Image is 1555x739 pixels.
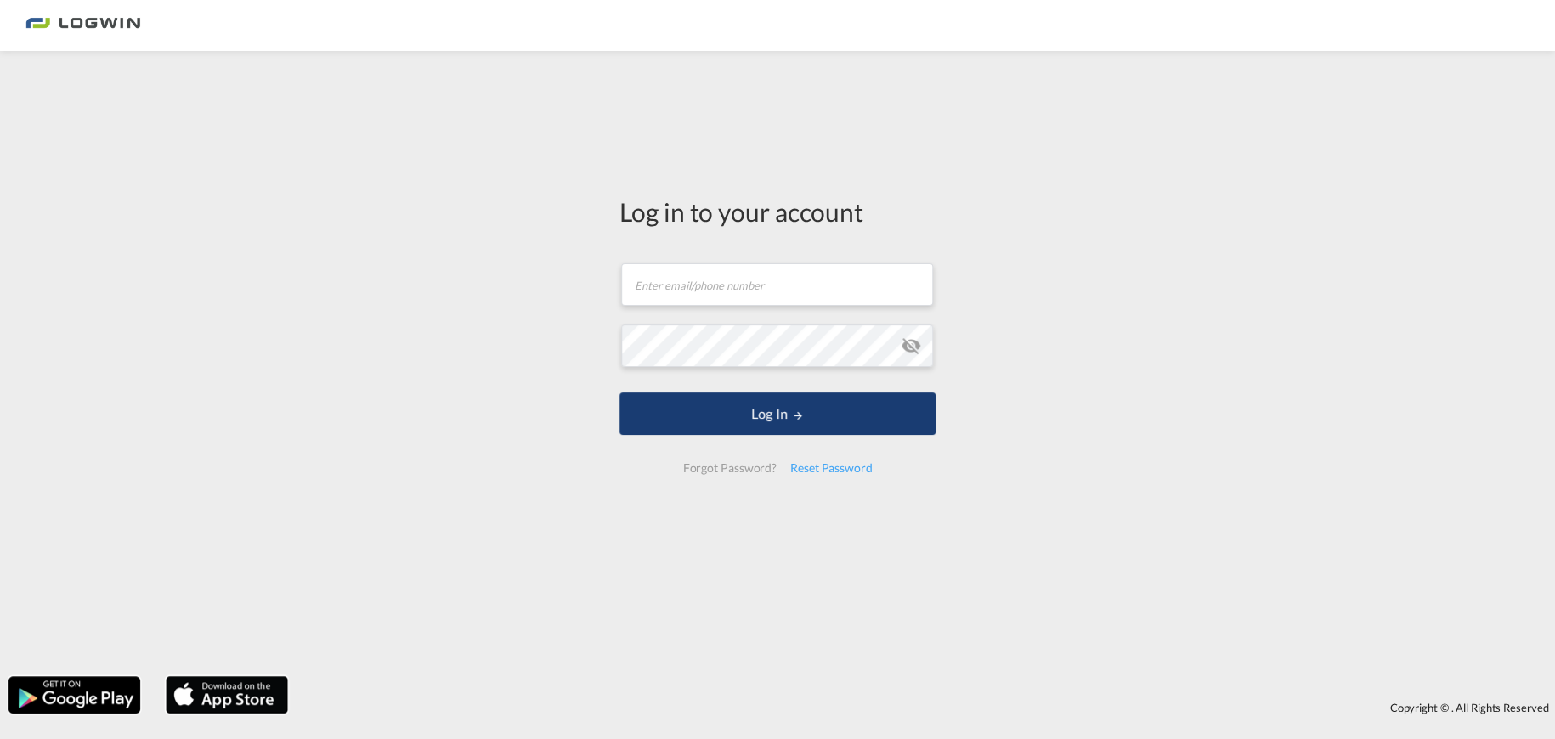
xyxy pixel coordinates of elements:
div: Copyright © . All Rights Reserved [297,693,1555,722]
img: 2761ae10d95411efa20a1f5e0282d2d7.png [25,7,140,45]
input: Enter email/phone number [621,263,933,306]
img: apple.png [164,674,290,715]
div: Reset Password [783,453,879,483]
button: LOGIN [619,392,936,435]
img: google.png [7,674,142,715]
div: Log in to your account [619,194,936,229]
div: Forgot Password? [676,453,783,483]
md-icon: icon-eye-off [901,336,921,356]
